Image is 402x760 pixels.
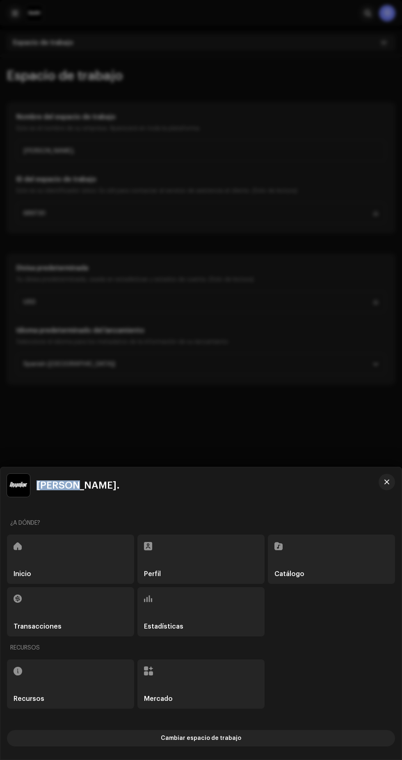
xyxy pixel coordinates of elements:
h5: Transacciones [14,623,62,630]
button: Cambiar espacio de trabajo [7,730,395,746]
h5: Estadísticas [144,623,183,630]
re-a-nav-header: ¿A dónde? [7,513,395,533]
span: Cambiar espacio de trabajo [161,730,241,746]
h5: Catálogo [274,571,304,577]
re-a-nav-header: Recursos [7,638,395,658]
h5: Inicio [14,571,31,577]
img: 10370c6a-d0e2-4592-b8a2-38f444b0ca44 [7,474,30,497]
h5: Perfil [144,571,161,577]
h5: Mercado [144,696,173,702]
span: [PERSON_NAME]. [37,480,120,490]
h5: Recursos [14,696,44,702]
